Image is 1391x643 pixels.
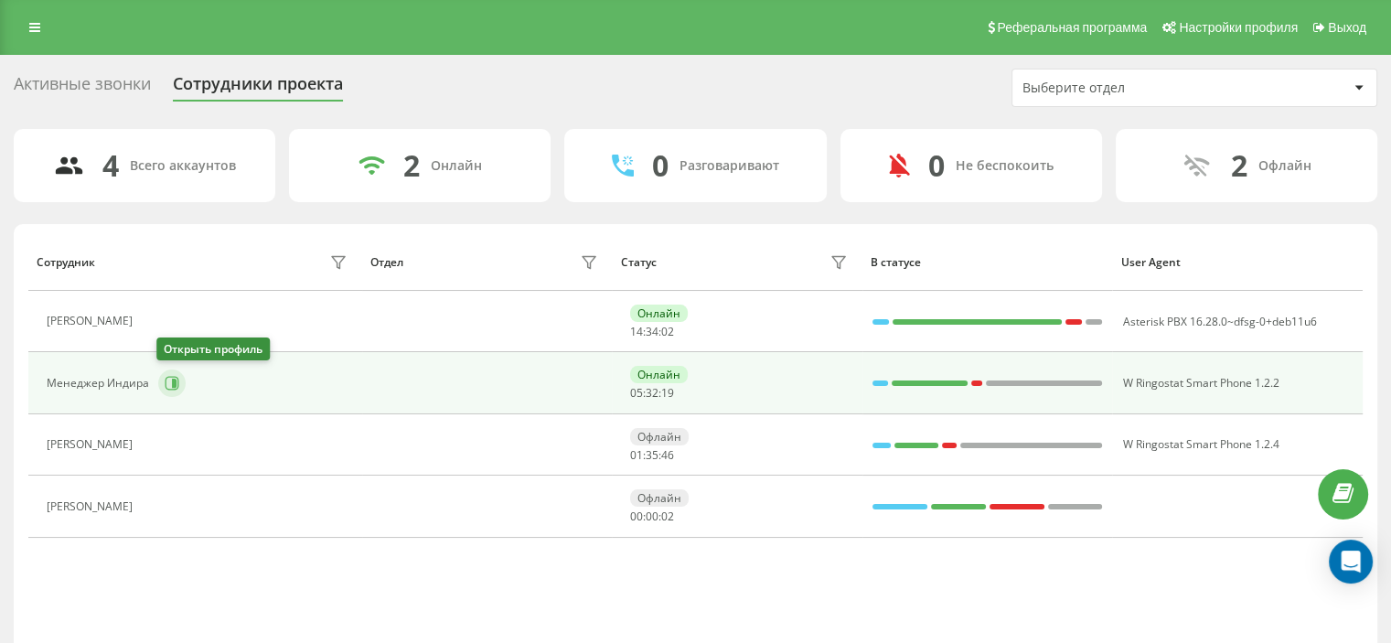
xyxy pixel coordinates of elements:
div: Открыть профиль [156,338,270,360]
div: 2 [1230,148,1247,183]
div: Всего аккаунтов [130,158,236,174]
div: Разговаривают [679,158,779,174]
span: 02 [661,324,674,339]
div: Активные звонки [14,74,151,102]
div: Офлайн [630,489,689,507]
span: 01 [630,447,643,463]
div: : : [630,387,674,400]
div: Офлайн [630,428,689,445]
div: [PERSON_NAME] [47,315,137,327]
div: Open Intercom Messenger [1329,540,1373,584]
div: Онлайн [630,366,688,383]
div: Менеджер Индира [47,377,154,390]
span: 35 [646,447,658,463]
div: : : [630,449,674,462]
span: 46 [661,447,674,463]
div: Отдел [370,256,403,269]
div: Сотрудник [37,256,95,269]
span: 00 [646,509,658,524]
span: Реферальная программа [997,20,1147,35]
span: W Ringostat Smart Phone 1.2.4 [1122,436,1279,452]
span: 14 [630,324,643,339]
div: Статус [621,256,657,269]
div: : : [630,510,674,523]
div: : : [630,326,674,338]
div: Сотрудники проекта [173,74,343,102]
div: Онлайн [630,305,688,322]
div: В статусе [871,256,1104,269]
span: 00 [630,509,643,524]
span: 02 [661,509,674,524]
div: Офлайн [1257,158,1311,174]
div: [PERSON_NAME] [47,438,137,451]
div: Не беспокоить [956,158,1054,174]
div: Онлайн [431,158,482,174]
span: 32 [646,385,658,401]
div: User Agent [1121,256,1354,269]
div: 4 [102,148,119,183]
span: W Ringostat Smart Phone 1.2.2 [1122,375,1279,391]
div: 0 [652,148,669,183]
span: 19 [661,385,674,401]
div: 0 [928,148,945,183]
span: Asterisk PBX 16.28.0~dfsg-0+deb11u6 [1122,314,1316,329]
div: 2 [403,148,420,183]
span: 05 [630,385,643,401]
div: Выберите отдел [1022,80,1241,96]
span: Настройки профиля [1179,20,1298,35]
span: Выход [1328,20,1366,35]
div: [PERSON_NAME] [47,500,137,513]
span: 34 [646,324,658,339]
